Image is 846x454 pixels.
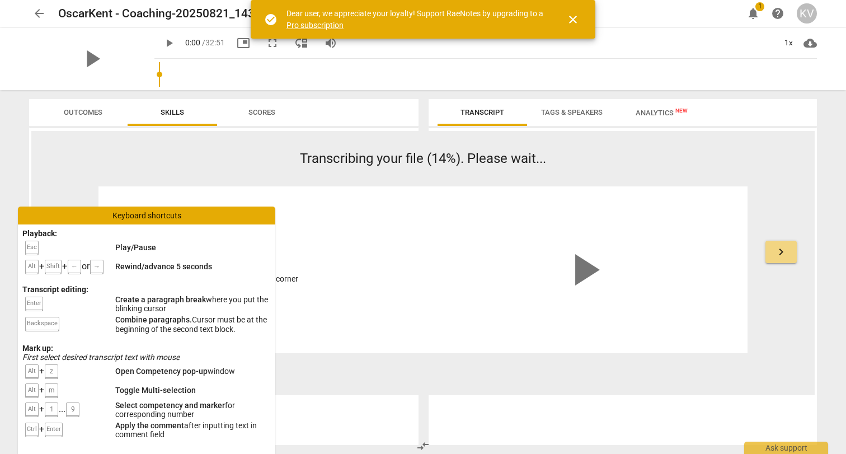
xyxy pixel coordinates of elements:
[416,439,430,453] span: compare_arrows
[541,108,603,116] span: Tags & Speakers
[675,107,688,114] span: New
[292,33,312,53] button: View player as separate pane
[797,3,817,24] button: KV
[25,402,39,416] span: Alt
[64,108,102,116] span: Outcomes
[115,315,192,324] b: Combine paragraphs.
[25,297,43,310] span: Enter
[248,108,275,116] span: Scores
[774,245,788,259] span: keyboard_arrow_right
[185,38,200,47] span: 0:00
[115,367,208,376] b: Open Competency pop-up
[115,421,184,430] b: Apply the comment
[25,364,39,378] span: Alt
[560,6,586,33] button: Close
[106,314,271,334] td: Cursor must be at the beginning of the second text block.
[743,3,763,24] button: Notifications
[202,38,225,47] span: / 32:51
[115,243,156,252] b: Play/Pause
[25,364,104,378] td: +
[25,317,59,330] span: Backspace
[778,34,799,52] div: 1x
[557,243,611,297] span: play_arrow
[460,108,504,116] span: Transcript
[90,260,104,273] span: →
[755,2,764,11] span: 1
[771,7,784,20] span: help
[77,44,106,73] span: play_arrow
[262,33,283,53] button: Fullscreen
[25,383,39,397] span: Alt
[45,383,58,397] span: m
[25,422,104,437] td: +
[768,3,788,24] a: Help
[636,109,688,117] span: Analytics
[25,260,39,273] span: Alt
[295,36,308,50] span: move_down
[803,36,817,50] span: cloud_download
[162,36,176,50] span: play_arrow
[45,402,58,416] span: 1
[115,386,196,395] b: Toggle Multi-selection
[566,13,580,26] span: close
[25,241,39,254] span: Esc
[159,33,179,53] button: Play
[22,353,271,362] td: First select desired transcript text with mouse
[106,362,271,381] td: window
[286,8,546,31] div: Dear user, we appreciate your loyalty! Support RaeNotes by upgrading to a
[115,262,212,271] b: Rewind/advance 5 seconds
[18,207,275,224] div: Keyboard shortcuts
[68,260,81,273] span: ←
[264,13,278,26] span: check_circle
[115,401,225,410] b: Select competency and marker
[744,442,828,454] div: Ask support
[106,400,271,420] td: for corresponding number
[324,36,337,50] span: volume_up
[106,420,271,440] td: after inputting text in comment field
[286,21,344,30] a: Pro subscription
[300,151,546,166] span: Transcribing your file (14%). Please wait...
[22,229,271,238] td: Playback:
[45,260,62,273] span: Shift
[25,383,104,397] td: +
[25,402,104,416] td: + ...
[266,36,279,50] span: fullscreen
[45,364,58,378] span: z
[45,423,63,436] span: Enter
[66,402,79,416] span: 9
[106,294,271,314] td: where you put the blinking cursor
[25,259,104,274] td: + + or
[25,423,39,436] span: Ctrl
[22,335,271,353] td: Mark up:
[746,7,760,20] span: notifications
[32,7,46,20] span: arrow_back
[161,108,184,116] span: Skills
[22,276,271,294] td: Transcript editing:
[58,7,377,21] h2: OscarKent - Coaching-20250821_143759-Meeting Recording
[115,295,206,304] b: Create a paragraph break
[321,33,341,53] button: Volume
[237,36,250,50] span: picture_in_picture
[233,33,253,53] button: Picture in picture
